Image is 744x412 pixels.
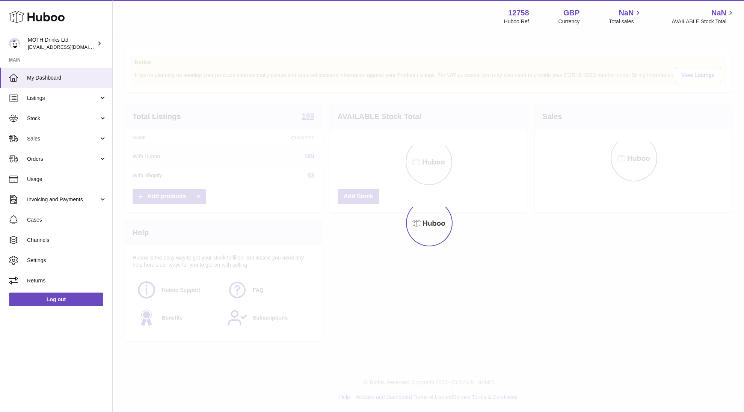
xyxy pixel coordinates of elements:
[672,18,735,25] span: AVAILABLE Stock Total
[563,8,580,18] strong: GBP
[27,216,107,223] span: Cases
[27,277,107,284] span: Returns
[9,293,103,306] a: Log out
[9,38,20,49] img: orders@mothdrinks.com
[619,8,634,18] span: NaN
[508,8,529,18] strong: 12758
[27,155,99,163] span: Orders
[28,36,95,51] div: MOTH Drinks Ltd
[27,237,107,244] span: Channels
[27,176,107,183] span: Usage
[27,74,107,81] span: My Dashboard
[609,8,642,25] a: NaN Total sales
[27,95,99,102] span: Listings
[504,18,529,25] div: Huboo Ref
[609,18,642,25] span: Total sales
[28,44,110,50] span: [EMAIL_ADDRESS][DOMAIN_NAME]
[558,18,580,25] div: Currency
[27,115,99,122] span: Stock
[711,8,726,18] span: NaN
[27,257,107,264] span: Settings
[672,8,735,25] a: NaN AVAILABLE Stock Total
[27,135,99,142] span: Sales
[27,196,99,203] span: Invoicing and Payments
